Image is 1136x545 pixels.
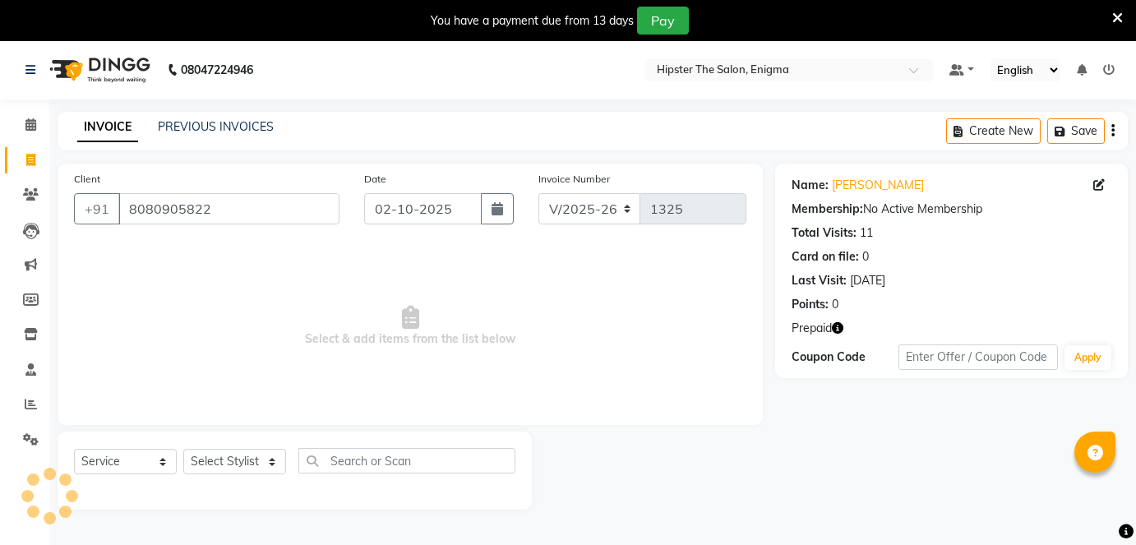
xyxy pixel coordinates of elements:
a: [PERSON_NAME] [832,177,924,194]
input: Search or Scan [298,448,515,473]
b: 08047224946 [181,47,253,93]
div: Name: [792,177,829,194]
input: Search by Name/Mobile/Email/Code [118,193,339,224]
div: Card on file: [792,248,859,266]
div: Last Visit: [792,272,847,289]
div: 0 [832,296,838,313]
label: Invoice Number [538,172,610,187]
button: Apply [1064,345,1111,370]
label: Client [74,172,100,187]
img: logo [42,47,155,93]
div: You have a payment due from 13 days [431,12,634,30]
button: Create New [946,118,1041,144]
button: Save [1047,118,1105,144]
a: INVOICE [77,113,138,142]
div: 11 [860,224,873,242]
label: Date [364,172,386,187]
button: +91 [74,193,120,224]
button: Pay [637,7,689,35]
span: Select & add items from the list below [74,244,746,409]
input: Enter Offer / Coupon Code [898,344,1059,370]
div: Points: [792,296,829,313]
div: [DATE] [850,272,885,289]
div: No Active Membership [792,201,1111,218]
span: Prepaid [792,320,832,337]
div: 0 [862,248,869,266]
a: PREVIOUS INVOICES [158,119,274,134]
div: Coupon Code [792,349,898,366]
div: Membership: [792,201,863,218]
div: Total Visits: [792,224,857,242]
